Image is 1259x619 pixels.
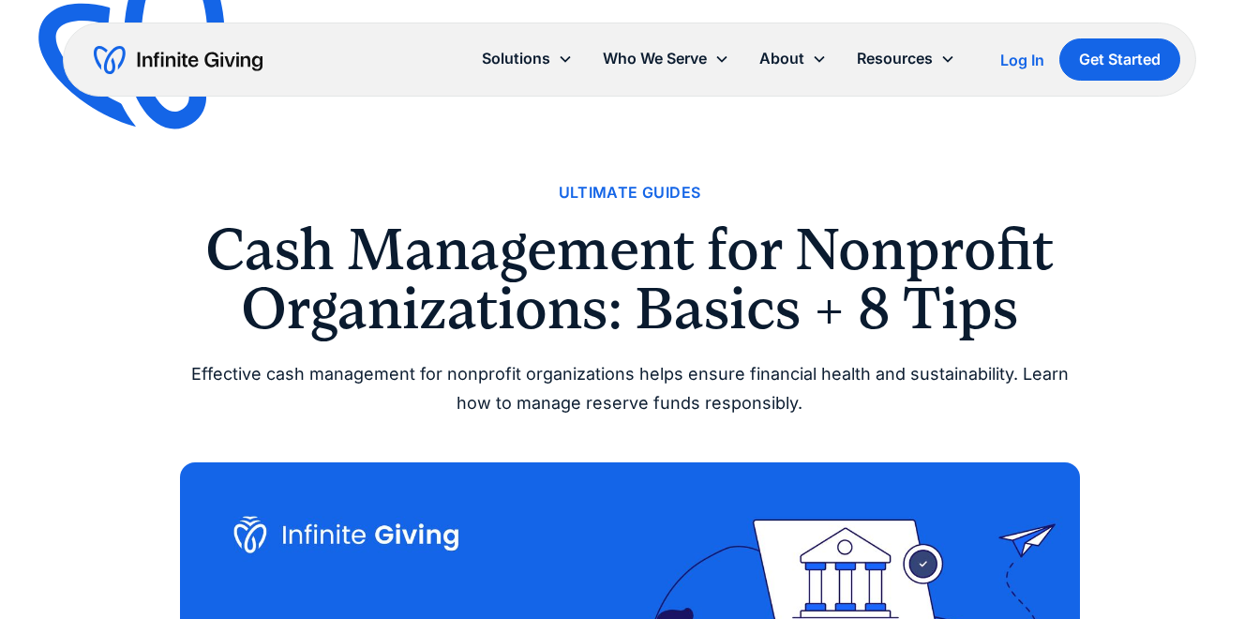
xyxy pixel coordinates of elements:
div: Who We Serve [588,38,744,79]
div: Resources [857,46,933,71]
div: Resources [842,38,970,79]
a: home [94,45,262,75]
div: Solutions [467,38,588,79]
a: Ultimate Guides [559,180,701,205]
div: Solutions [482,46,550,71]
h1: Cash Management for Nonprofit Organizations: Basics + 8 Tips [180,220,1080,338]
div: About [759,46,804,71]
div: Who We Serve [603,46,707,71]
a: Get Started [1059,38,1180,81]
a: Log In [1000,49,1044,71]
div: Effective cash management for nonprofit organizations helps ensure financial health and sustainab... [180,360,1080,417]
div: About [744,38,842,79]
div: Log In [1000,53,1044,68]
